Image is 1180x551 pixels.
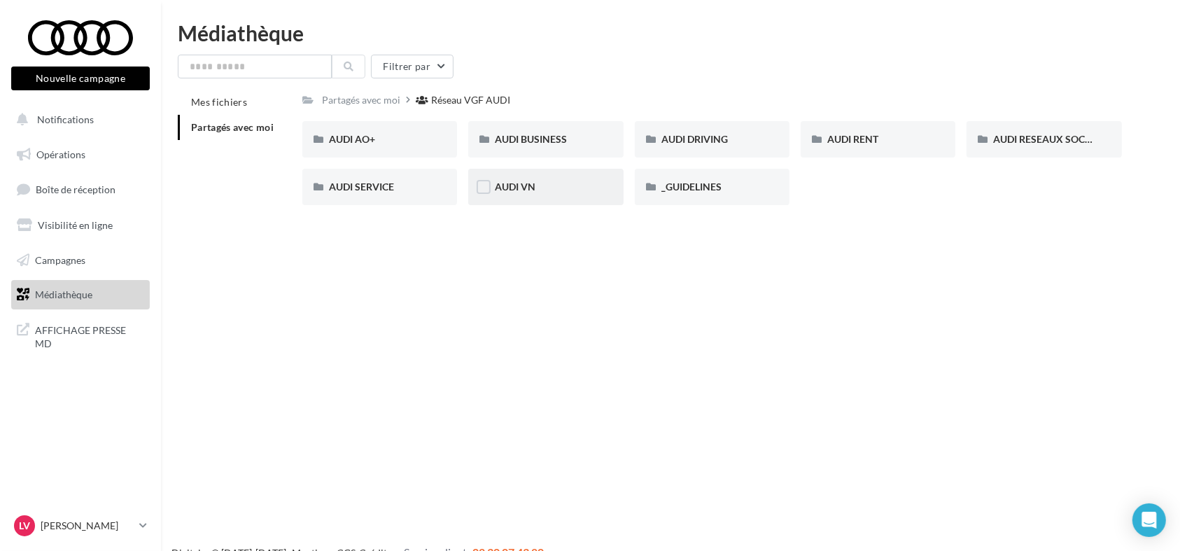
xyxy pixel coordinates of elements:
[37,113,94,125] span: Notifications
[661,133,728,145] span: AUDI DRIVING
[8,280,153,309] a: Médiathèque
[8,315,153,356] a: AFFICHAGE PRESSE MD
[495,181,535,193] span: AUDI VN
[329,133,375,145] span: AUDI AO+
[11,67,150,90] button: Nouvelle campagne
[35,253,85,265] span: Campagnes
[329,181,394,193] span: AUDI SERVICE
[827,133,878,145] span: AUDI RENT
[35,321,144,351] span: AFFICHAGE PRESSE MD
[38,219,113,231] span: Visibilité en ligne
[8,140,153,169] a: Opérations
[1132,503,1166,537] div: Open Intercom Messenger
[495,133,567,145] span: AUDI BUSINESS
[8,246,153,275] a: Campagnes
[178,22,1163,43] div: Médiathèque
[35,288,92,300] span: Médiathèque
[8,174,153,204] a: Boîte de réception
[41,519,134,533] p: [PERSON_NAME]
[191,121,274,133] span: Partagés avec moi
[8,211,153,240] a: Visibilité en ligne
[191,96,247,108] span: Mes fichiers
[19,519,30,533] span: LV
[371,55,454,78] button: Filtrer par
[431,93,510,107] div: Réseau VGF AUDI
[993,133,1109,145] span: AUDI RESEAUX SOCIAUX
[36,183,115,195] span: Boîte de réception
[8,105,147,134] button: Notifications
[661,181,722,193] span: _GUIDELINES
[322,93,400,107] div: Partagés avec moi
[36,148,85,160] span: Opérations
[11,512,150,539] a: LV [PERSON_NAME]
